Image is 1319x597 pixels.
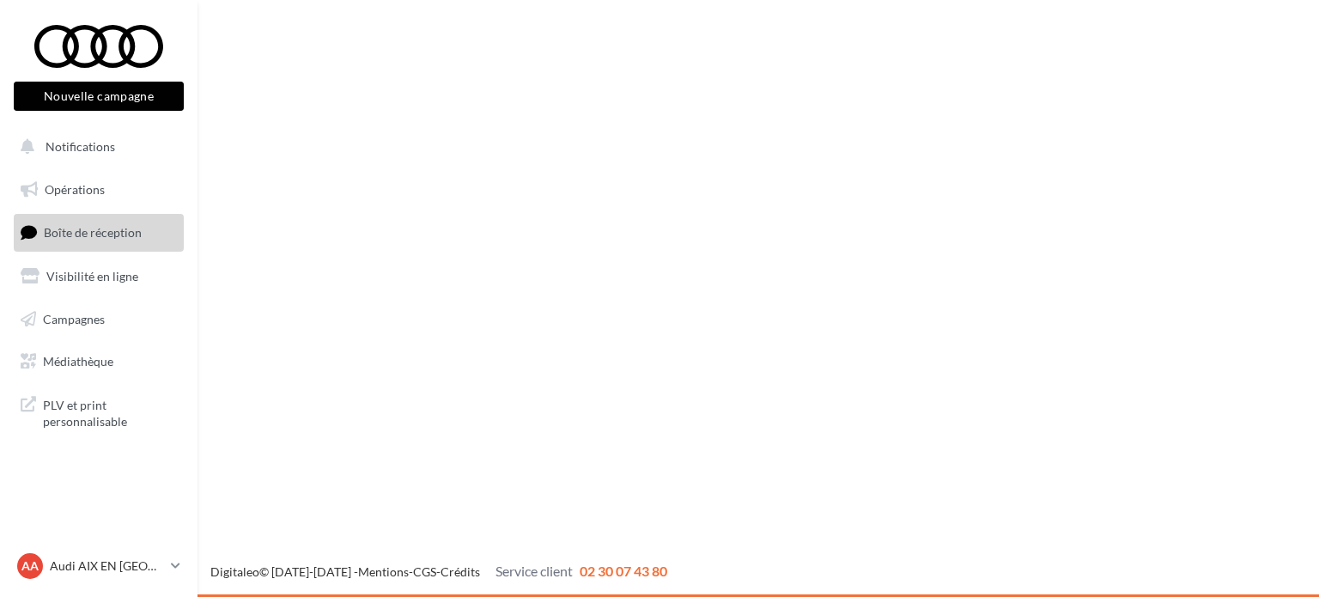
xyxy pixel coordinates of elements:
span: Visibilité en ligne [46,269,138,283]
span: 02 30 07 43 80 [580,563,667,579]
button: Notifications [10,129,180,165]
span: AA [21,557,39,575]
a: CGS [413,564,436,579]
a: AA Audi AIX EN [GEOGRAPHIC_DATA] [14,550,184,582]
button: Nouvelle campagne [14,82,184,111]
a: Opérations [10,172,187,208]
a: Crédits [441,564,480,579]
p: Audi AIX EN [GEOGRAPHIC_DATA] [50,557,164,575]
span: Service client [495,563,573,579]
span: Notifications [46,139,115,154]
a: Visibilité en ligne [10,259,187,295]
span: PLV et print personnalisable [43,393,177,430]
a: PLV et print personnalisable [10,387,187,437]
span: © [DATE]-[DATE] - - - [210,564,667,579]
a: Boîte de réception [10,214,187,251]
span: Opérations [45,182,105,197]
span: Médiathèque [43,354,113,369]
a: Digitaleo [210,564,259,579]
span: Campagnes [43,311,105,326]
a: Campagnes [10,302,187,338]
a: Médiathèque [10,344,187,380]
span: Boîte de réception [44,225,142,240]
a: Mentions [358,564,409,579]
